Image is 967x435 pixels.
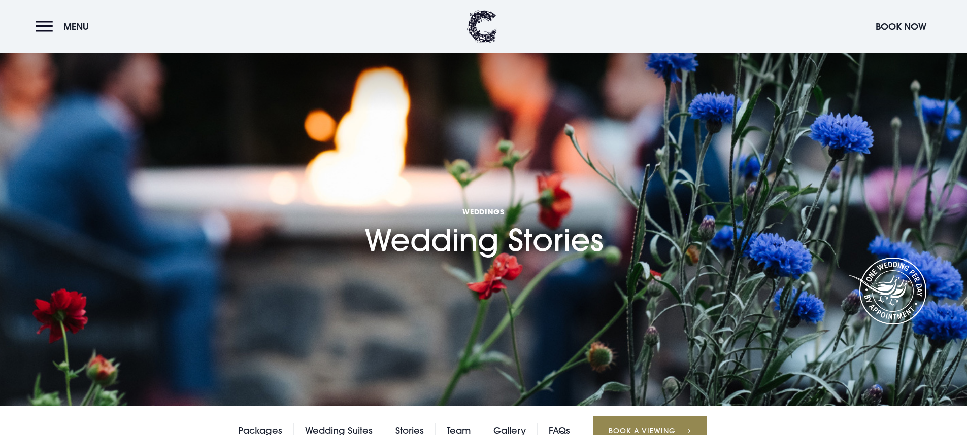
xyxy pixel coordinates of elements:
button: Book Now [871,16,931,38]
button: Menu [36,16,94,38]
span: Menu [63,21,89,32]
img: Clandeboye Lodge [467,10,497,43]
span: Weddings [364,207,603,216]
h1: Wedding Stories [364,153,603,258]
